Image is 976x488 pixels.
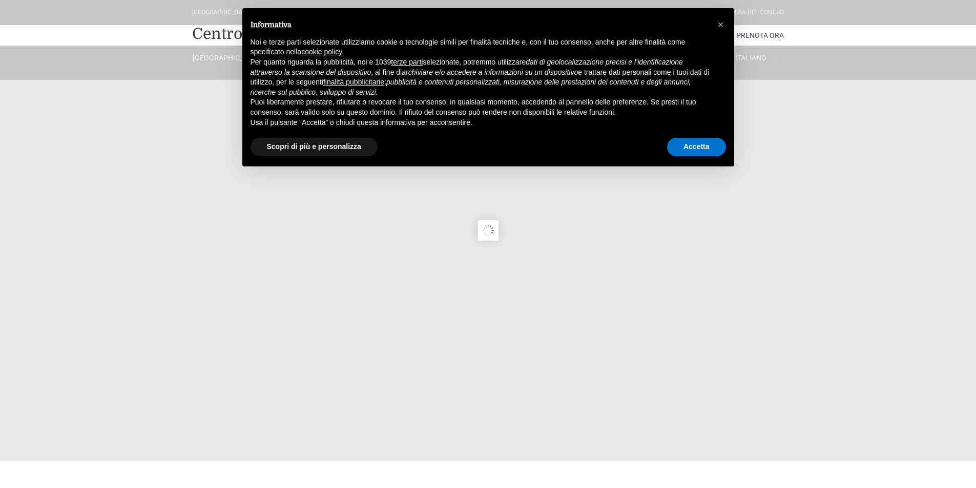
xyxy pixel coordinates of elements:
[251,138,378,156] button: Scopri di più e personalizza
[251,118,710,128] p: Usa il pulsante “Accetta” o chiudi questa informativa per acconsentire.
[251,97,710,117] p: Puoi liberamente prestare, rifiutare o revocare il tuo consenso, in qualsiasi momento, accedendo ...
[402,68,578,76] em: archiviare e/o accedere a informazioni su un dispositivo
[323,77,384,88] button: finalità pubblicitarie
[192,24,390,44] a: Centro Vacanze De Angelis
[713,16,729,33] button: Chiudi questa informativa
[735,54,766,62] span: Italiano
[301,48,342,56] a: cookie policy
[251,78,691,96] em: pubblicità e contenuti personalizzati, misurazione delle prestazioni dei contenuti e degli annunc...
[667,138,726,156] button: Accetta
[251,57,710,97] p: Per quanto riguarda la pubblicità, noi e 1039 selezionate, potremmo utilizzare , al fine di e tra...
[718,19,724,30] span: ×
[251,20,710,29] h2: Informativa
[192,8,251,17] div: [GEOGRAPHIC_DATA]
[391,57,423,68] button: terze parti
[724,8,784,17] div: Riviera Del Conero
[192,53,258,62] a: [GEOGRAPHIC_DATA]
[251,37,710,57] p: Noi e terze parti selezionate utilizziamo cookie o tecnologie simili per finalità tecniche e, con...
[251,58,683,76] em: dati di geolocalizzazione precisi e l’identificazione attraverso la scansione del dispositivo
[718,53,784,62] a: Italiano
[736,25,784,46] a: Prenota Ora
